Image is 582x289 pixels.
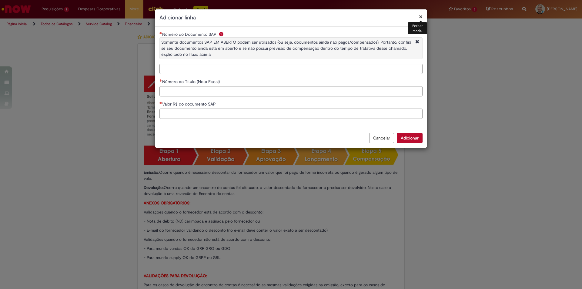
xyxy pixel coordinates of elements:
div: Fechar modal [408,22,427,34]
span: Número do Documento SAP [162,32,218,37]
span: Valor R$ do documento SAP [162,101,217,107]
span: Necessários [159,102,162,104]
span: Número do Título (Nota Fiscal) [162,79,221,84]
input: Número do Título (Nota Fiscal) [159,86,423,96]
h2: Adicionar linha [159,14,423,22]
i: Fechar More information Por question_numero_do_documento_sap [414,39,421,45]
span: Somente documentos SAP EM ABERTO podem ser utilizados (ou seja, documentos ainda não pagos/compen... [161,39,411,57]
span: Necessários [159,32,162,34]
input: Número do Documento SAP [159,64,423,74]
button: Adicionar [397,133,423,143]
button: Fechar modal [419,13,423,20]
input: Valor R$ do documento SAP [159,109,423,119]
span: Necessários [159,79,162,82]
button: Cancelar [369,133,394,143]
span: Ajuda para Número do Documento SAP [218,32,225,36]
